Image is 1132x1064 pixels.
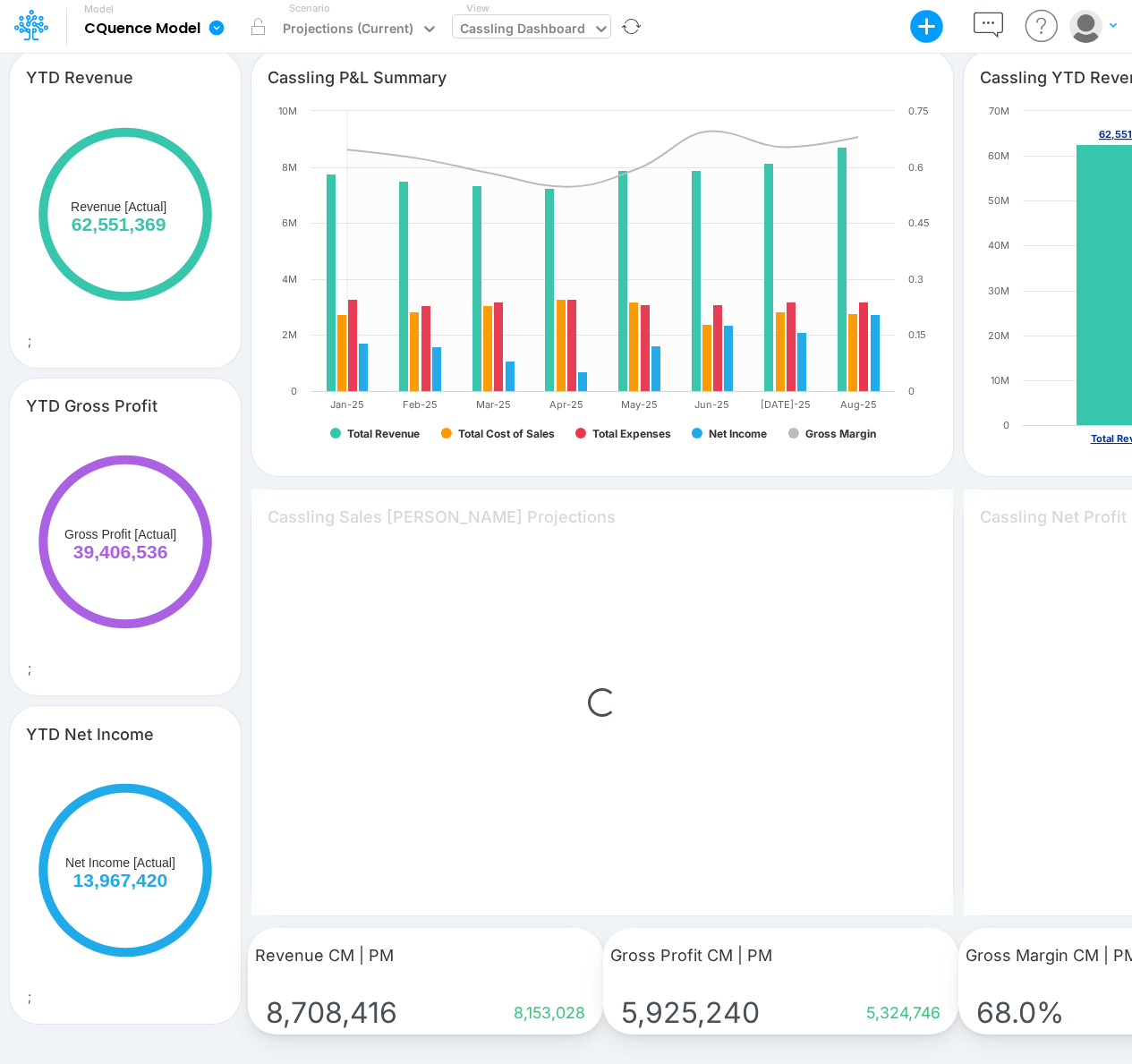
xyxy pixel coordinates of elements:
div: ; [10,102,241,368]
text: 8M [282,161,297,174]
span: 5,925,240 [621,995,767,1030]
text: Apr-25 [549,398,583,411]
span: 5,324,746 [859,1003,940,1022]
text: 60M [988,149,1009,162]
text: Feb-25 [403,398,438,411]
label: Scenario [289,1,330,16]
div: ; [10,758,241,1024]
text: 10M [991,374,1009,387]
text: 40M [988,239,1009,251]
text: Total Expenses [592,427,671,440]
div: Projections (Current) [283,19,413,42]
text: Total Cost of Sales [458,427,555,440]
text: 20M [988,329,1009,342]
text: 0.45 [908,217,930,229]
text: 0.75 [908,105,929,117]
text: 0 [291,385,297,397]
label: View [466,1,489,16]
text: Mar-25 [475,398,510,411]
text: Net Income [709,427,767,440]
text: 0.6 [908,161,923,174]
text: 6M [282,217,297,229]
span: 68.0% [976,995,1071,1030]
text: [DATE]-25 [760,398,810,411]
text: 70M [989,105,1009,117]
text: 0 [908,385,915,397]
div: ; [10,430,241,695]
text: 30M [988,285,1009,297]
text: Gross Margin [805,427,876,440]
text: Jun-25 [694,398,729,411]
span: 8,153,028 [506,1003,585,1022]
div: Cassling Dashboard [460,19,585,42]
b: CQuence Model [84,20,200,38]
text: 0 [1003,419,1009,431]
text: Jan-25 [330,398,364,411]
label: Model [84,4,114,15]
text: Aug-25 [839,398,876,411]
text: 4M [282,273,297,285]
text: 0.3 [908,273,923,285]
text: 10M [278,105,297,117]
span: 8,708,416 [266,995,404,1030]
text: 2M [282,328,297,341]
text: May-25 [621,398,658,411]
text: 50M [988,194,1009,207]
text: 0.15 [908,328,926,341]
text: Total Revenue [347,427,420,440]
